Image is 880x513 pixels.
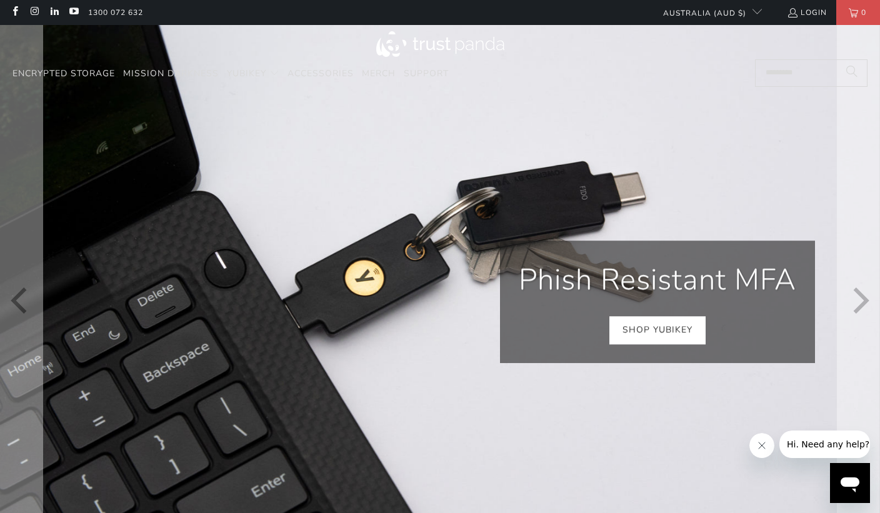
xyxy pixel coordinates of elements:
span: Support [404,67,449,79]
button: Search [836,59,867,87]
input: Search... [755,59,867,87]
img: Trust Panda Australia [376,31,504,57]
iframe: Close message [749,433,774,458]
a: Trust Panda Australia on Facebook [9,7,20,17]
a: Accessories [287,59,354,89]
a: Support [404,59,449,89]
iframe: Message from company [779,431,870,458]
a: Trust Panda Australia on YouTube [68,7,79,17]
a: Trust Panda Australia on Instagram [29,7,39,17]
p: Phish Resistant MFA [519,259,796,301]
a: 1300 072 632 [88,6,143,19]
a: Merch [362,59,396,89]
span: Merch [362,67,396,79]
a: Shop YubiKey [609,316,706,344]
iframe: Button to launch messaging window [830,463,870,503]
a: Encrypted Storage [12,59,115,89]
a: Trust Panda Australia on LinkedIn [49,7,59,17]
a: Mission Darkness [123,59,219,89]
span: Mission Darkness [123,67,219,79]
span: YubiKey [227,67,266,79]
span: Accessories [287,67,354,79]
span: Encrypted Storage [12,67,115,79]
summary: YubiKey [227,59,279,89]
nav: Translation missing: en.navigation.header.main_nav [12,59,449,89]
a: Login [787,6,827,19]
